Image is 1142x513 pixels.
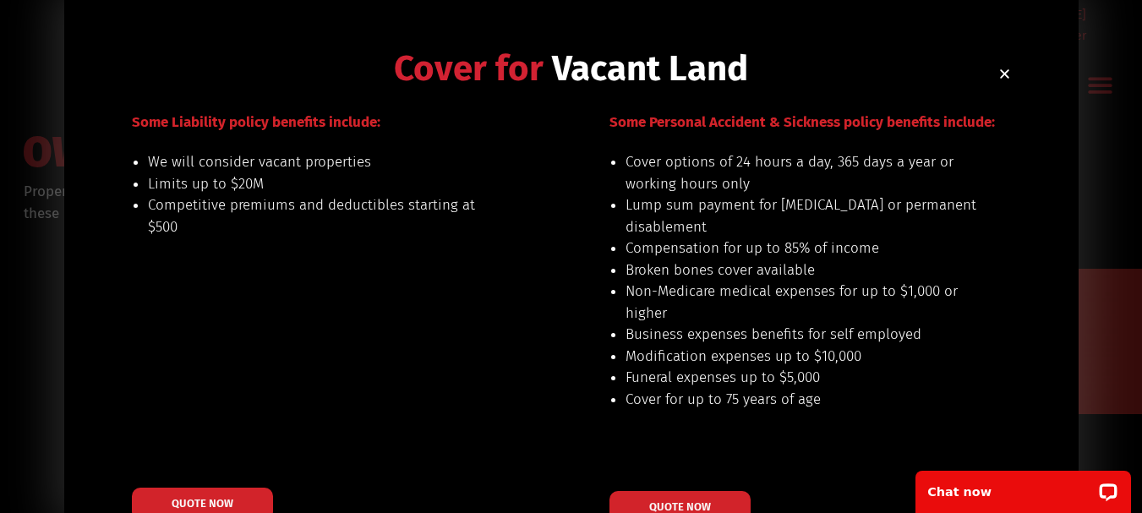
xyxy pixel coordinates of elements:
[394,47,544,90] span: Cover for
[998,68,1011,80] a: Close
[148,194,500,237] li: Competitive premiums and deductibles starting at $500
[552,47,748,90] span: Vacant Land
[626,324,978,346] li: Business expenses benefits for self employed
[626,281,978,324] li: Non-Medicare medical expenses for up to $1,000 or higher
[172,498,233,509] span: QUOTE NOW
[626,237,978,259] li: Compensation for up to 85% of income
[609,113,995,131] span: Some Personal Accident & Sickness policy benefits include:
[626,151,978,194] li: Cover options of 24 hours a day, 365 days a year or working hours only
[904,460,1142,513] iframe: LiveChat chat widget
[626,259,978,281] li: Broken bones cover available
[649,501,711,512] span: QUOTE NOW
[626,389,978,411] li: Cover for up to 75 years of age
[626,367,978,389] li: Funeral expenses up to $5,000
[132,113,380,131] span: Some Liability policy benefits include:
[148,151,500,173] li: We will consider vacant properties
[626,346,978,368] li: Modification expenses up to $10,000
[626,194,978,237] li: Lump sum payment for [MEDICAL_DATA] or permanent disablement
[148,173,500,195] li: Limits up to $20M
